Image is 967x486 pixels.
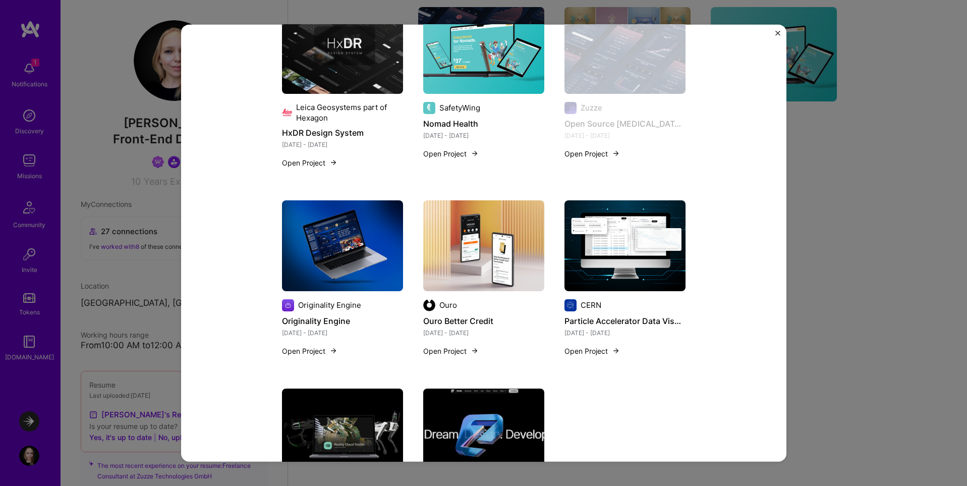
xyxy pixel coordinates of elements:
div: [DATE] - [DATE] [282,139,403,149]
h4: Ouro Better Credit [423,314,544,327]
div: Ouro [439,300,457,310]
div: CERN [581,300,601,310]
img: Company logo [564,299,577,311]
div: SafetyWing [439,102,480,113]
img: Zuzze Studio Site [423,388,544,479]
img: HxDR Design System [282,3,403,93]
img: arrow-right [471,149,479,157]
h4: HxDR Design System [282,126,403,139]
img: arrow-right [329,347,337,355]
h4: Particle Accelerator Data Visualization [564,314,686,327]
div: Originality Engine [298,300,361,310]
div: [DATE] - [DATE] [282,327,403,338]
img: Company logo [282,299,294,311]
img: Particle Accelerator Data Visualization [564,200,686,291]
img: arrow-right [471,347,479,355]
button: Open Project [423,148,479,158]
button: Open Project [564,345,620,356]
img: Ouro Better Credit [423,200,544,291]
img: Company logo [282,106,293,118]
button: Open Project [564,148,620,158]
img: Originality Engine [282,200,403,291]
div: [DATE] - [DATE] [564,327,686,338]
div: [DATE] - [DATE] [423,130,544,140]
img: Company logo [423,299,435,311]
img: Nomad Health [423,3,544,93]
h4: Nomad Health [423,117,544,130]
h4: Originality Engine [282,314,403,327]
img: arrow-right [612,149,620,157]
div: Leica Geosystems part of Hexagon [296,101,403,123]
button: Open Project [282,345,337,356]
button: Open Project [282,157,337,168]
img: Company logo [423,101,435,114]
button: Open Project [423,345,479,356]
button: Close [775,30,780,41]
img: Reality Cloud Studio [282,388,403,479]
img: arrow-right [329,158,337,167]
div: [DATE] - [DATE] [423,327,544,338]
img: arrow-right [612,347,620,355]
